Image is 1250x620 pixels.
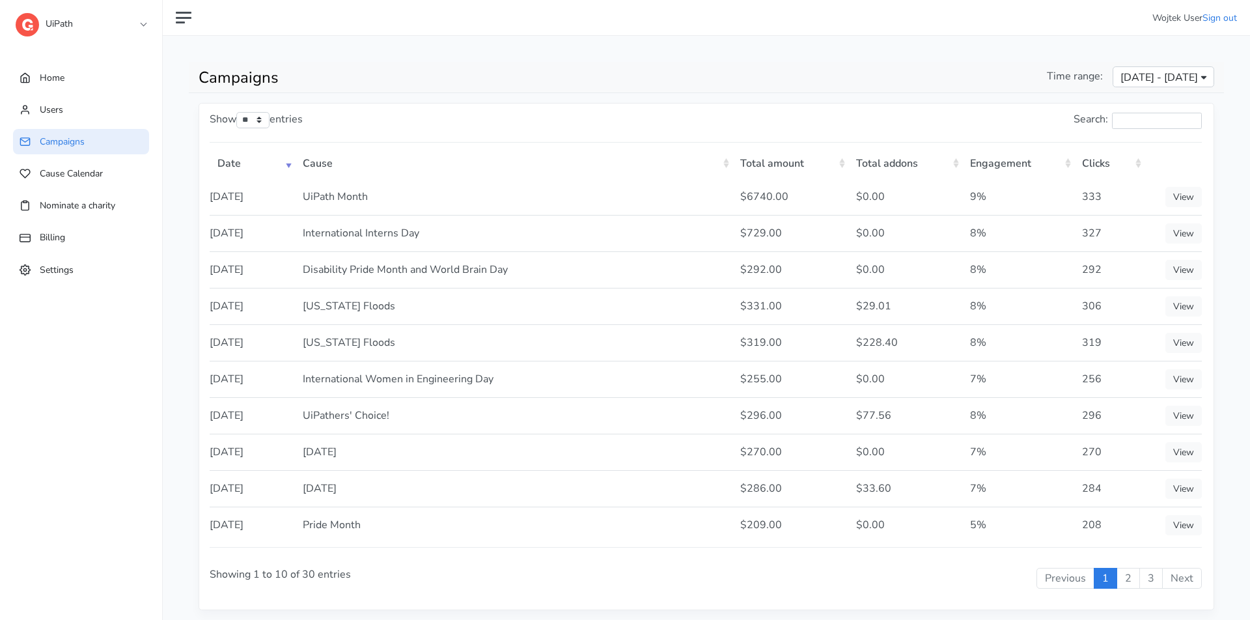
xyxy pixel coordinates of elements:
[848,288,962,324] td: $29.01
[732,470,848,507] td: $286.00
[732,215,848,251] td: $729.00
[210,111,303,128] label: Show entries
[40,199,115,212] span: Nominate a charity
[1074,146,1145,179] th: Clicks: activate to sort column ascending
[962,361,1074,397] td: 7%
[962,434,1074,470] td: 7%
[962,251,1074,288] td: 8%
[13,257,149,283] a: Settings
[1074,507,1145,543] td: 208
[848,324,962,361] td: $228.40
[732,288,848,324] td: $331.00
[848,251,962,288] td: $0.00
[1074,288,1145,324] td: 306
[13,97,149,122] a: Users
[732,397,848,434] td: $296.00
[1165,187,1202,207] a: View
[1074,434,1145,470] td: 270
[962,288,1074,324] td: 8%
[199,68,697,87] h1: Campaigns
[13,129,149,154] a: Campaigns
[1165,406,1202,426] a: View
[210,434,295,470] td: [DATE]
[295,324,732,361] td: [US_STATE] Floods
[295,434,732,470] td: [DATE]
[1074,179,1145,215] td: 333
[16,9,146,33] a: UiPath
[40,263,74,275] span: Settings
[962,324,1074,361] td: 8%
[210,215,295,251] td: [DATE]
[1094,568,1117,589] a: 1
[295,507,732,543] td: Pride Month
[295,288,732,324] td: [US_STATE] Floods
[1112,113,1202,129] input: Search:
[13,161,149,186] a: Cause Calendar
[40,104,63,116] span: Users
[210,470,295,507] td: [DATE]
[295,215,732,251] td: International Interns Day
[962,507,1074,543] td: 5%
[210,146,295,179] th: Date: activate to sort column ascending
[210,507,295,543] td: [DATE]
[40,135,85,148] span: Campaigns
[1165,369,1202,389] a: View
[1117,568,1140,589] a: 2
[962,215,1074,251] td: 8%
[295,179,732,215] td: UiPath Month
[13,225,149,250] a: Billing
[848,507,962,543] td: $0.00
[962,397,1074,434] td: 8%
[732,361,848,397] td: $255.00
[848,434,962,470] td: $0.00
[236,112,270,128] select: Showentries
[1165,333,1202,353] a: View
[1165,515,1202,535] a: View
[848,215,962,251] td: $0.00
[40,167,103,180] span: Cause Calendar
[1165,442,1202,462] a: View
[1202,12,1237,24] a: Sign out
[1074,215,1145,251] td: 327
[732,324,848,361] td: $319.00
[962,146,1074,179] th: Engagement: activate to sort column ascending
[210,397,295,434] td: [DATE]
[210,361,295,397] td: [DATE]
[848,146,962,179] th: Total addons: activate to sort column ascending
[732,146,848,179] th: Total amount: activate to sort column ascending
[1165,223,1202,244] a: View
[1074,361,1145,397] td: 256
[295,397,732,434] td: UiPathers' Choice!
[848,397,962,434] td: $77.56
[295,251,732,288] td: Disability Pride Month and World Brain Day
[848,470,962,507] td: $33.60
[848,179,962,215] td: $0.00
[13,193,149,218] a: Nominate a charity
[1152,11,1237,25] li: Wojtek User
[295,361,732,397] td: International Women in Engineering Day
[295,470,732,507] td: [DATE]
[1139,568,1163,589] a: 3
[962,470,1074,507] td: 7%
[1165,479,1202,499] a: View
[1162,568,1202,589] a: Next
[1074,111,1202,129] label: Search:
[210,547,613,602] div: Showing 1 to 10 of 30 entries
[210,288,295,324] td: [DATE]
[1074,324,1145,361] td: 319
[16,13,39,36] img: logo-dashboard-4662da770dd4bea1a8774357aa970c5cb092b4650ab114813ae74da458e76571.svg
[210,179,295,215] td: [DATE]
[962,179,1074,215] td: 9%
[848,361,962,397] td: $0.00
[732,179,848,215] td: $6740.00
[210,324,295,361] td: [DATE]
[295,146,732,179] th: Cause: activate to sort column ascending
[1165,296,1202,317] a: View
[1120,70,1198,85] span: [DATE] - [DATE]
[40,72,64,84] span: Home
[732,507,848,543] td: $209.00
[732,251,848,288] td: $292.00
[1074,251,1145,288] td: 292
[732,434,848,470] td: $270.00
[40,231,65,244] span: Billing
